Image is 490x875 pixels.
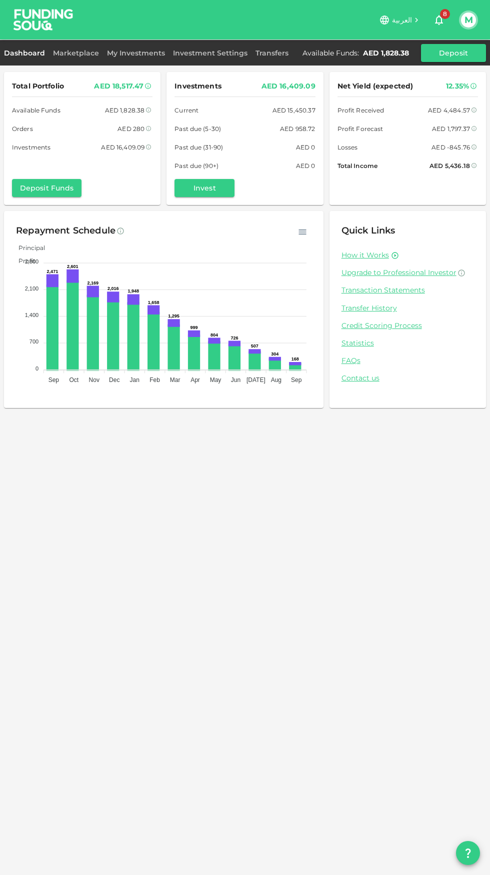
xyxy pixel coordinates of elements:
span: Quick Links [341,225,395,236]
a: Dashboard [4,48,49,57]
div: AED 1,797.37 [432,123,470,134]
button: M [461,12,476,27]
button: Invest [174,179,234,197]
a: Statistics [341,338,474,348]
span: Orders [12,123,33,134]
tspan: Jan [130,376,139,383]
a: Investment Settings [169,48,251,57]
tspan: Dec [109,376,119,383]
a: Upgrade to Professional Investor [341,268,474,277]
span: Upgrade to Professional Investor [341,268,456,277]
button: Deposit Funds [12,179,81,197]
tspan: 1,400 [25,312,39,318]
div: AED 0 [296,160,315,171]
tspan: 2,100 [25,285,39,291]
span: Losses [337,142,358,152]
span: Profit [11,257,35,264]
div: AED 16,409.09 [101,142,144,152]
span: Total Portfolio [12,80,64,92]
span: Past due (90+) [174,160,218,171]
div: AED -845.76 [431,142,470,152]
button: 8 [429,10,449,30]
span: Net Yield (expected) [337,80,413,92]
button: question [456,841,480,865]
div: AED 958.72 [280,123,315,134]
div: AED 280 [117,123,144,134]
button: Deposit [421,44,486,62]
tspan: 2,800 [25,258,39,264]
div: AED 5,436.18 [429,160,470,171]
div: 12.35% [446,80,469,92]
a: My Investments [103,48,169,57]
tspan: Sep [291,376,302,383]
span: Past due (5-30) [174,123,221,134]
span: Principal [11,244,45,251]
tspan: Nov [89,376,99,383]
tspan: Jun [231,376,240,383]
div: AED 1,828.38 [105,105,145,115]
span: 8 [440,9,450,19]
tspan: Apr [190,376,200,383]
a: Transfer History [341,303,474,313]
a: How it Works [341,250,389,260]
span: Total Income [337,160,377,171]
tspan: May [210,376,221,383]
a: Marketplace [49,48,103,57]
a: Contact us [341,373,474,383]
a: Transfers [251,48,292,57]
tspan: 0 [35,365,38,371]
tspan: 700 [29,338,38,344]
tspan: Oct [69,376,78,383]
tspan: Mar [170,376,180,383]
a: Credit Scoring Process [341,321,474,330]
span: Investments [174,80,221,92]
a: Transaction Statements [341,285,474,295]
span: العربية [392,15,412,24]
div: AED 4,484.57 [428,105,470,115]
span: Past due (31-90) [174,142,223,152]
tspan: [DATE] [246,376,265,383]
div: Available Funds : [302,48,359,57]
span: Current [174,105,198,115]
span: Profit Forecast [337,123,383,134]
div: AED 15,450.37 [272,105,315,115]
span: Investments [12,142,50,152]
div: AED 0 [296,142,315,152]
div: AED 16,409.09 [261,80,315,92]
tspan: Aug [271,376,281,383]
div: AED 1,828.38 [363,48,409,57]
div: AED 18,517.47 [94,80,143,92]
a: FAQs [341,356,474,365]
span: Available Funds [12,105,60,115]
span: Profit Received [337,105,384,115]
tspan: Sep [48,376,59,383]
div: Repayment Schedule [16,223,115,239]
tspan: Feb [149,376,160,383]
